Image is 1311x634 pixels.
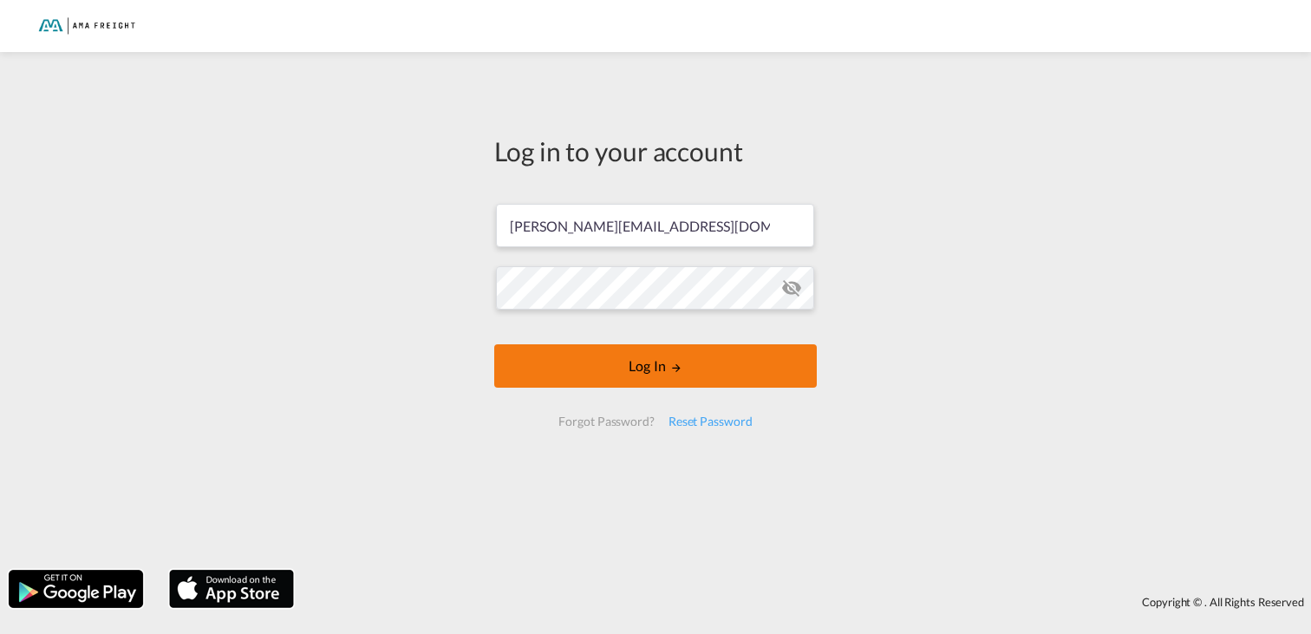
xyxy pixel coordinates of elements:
div: Copyright © . All Rights Reserved [303,587,1311,617]
div: Reset Password [662,406,760,437]
div: Log in to your account [494,133,817,169]
input: Enter email/phone number [496,204,814,247]
div: Forgot Password? [551,406,661,437]
button: LOGIN [494,344,817,388]
img: apple.png [167,568,296,610]
img: f843cad07f0a11efa29f0335918cc2fb.png [26,7,143,46]
md-icon: icon-eye-off [781,278,802,298]
img: google.png [7,568,145,610]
